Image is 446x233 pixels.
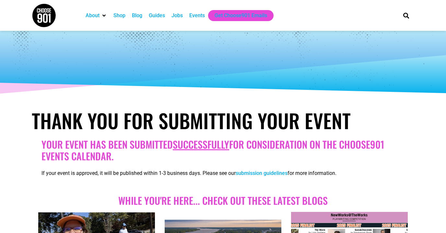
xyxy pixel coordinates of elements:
[132,12,142,19] a: Blog
[82,10,392,21] nav: Main nav
[215,12,267,19] a: Get Choose901 Emails
[41,170,336,176] span: If your event is approved, it will be published within 1-3 business days. Please see our for more...
[41,195,405,206] h2: While you're here... Check out these Latest blogs
[171,12,183,19] a: Jobs
[82,10,110,21] div: About
[236,170,288,176] a: submission guidelines
[401,10,412,21] div: Search
[41,139,405,162] h2: Your Event has been submitted for consideration on the Choose901 events calendar.
[32,109,414,132] h1: Thank You for Submitting Your Event
[149,12,165,19] a: Guides
[173,137,229,152] u: successfully
[113,12,125,19] a: Shop
[86,12,100,19] a: About
[189,12,205,19] a: Events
